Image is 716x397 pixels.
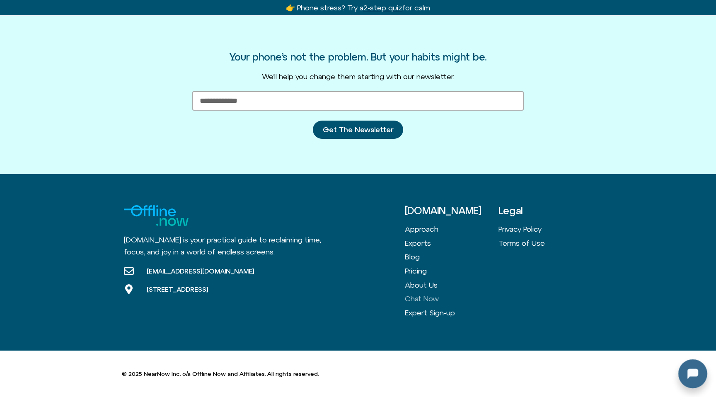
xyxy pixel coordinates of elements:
[405,264,498,278] a: Pricing
[405,205,498,216] h3: [DOMAIN_NAME]
[145,285,208,293] span: [STREET_ADDRESS]
[405,250,498,264] a: Blog
[405,306,498,320] a: Expert Sign-up
[122,370,319,378] p: © 2025 NearNow Inc. o/a Offline Now and Affiliates. All rights reserved.
[405,292,498,306] a: Chat Now
[363,3,402,12] u: 2-step quiz
[286,3,430,12] a: 👉 Phone stress? Try a2-step quizfor calm
[313,121,403,139] button: Get The Newsletter
[405,222,498,236] a: Approach
[230,51,486,62] h3: Your phone’s not the problem. But your habits might be.
[498,222,592,250] nav: Menu
[192,91,524,149] form: New Form
[323,126,393,134] span: Get The Newsletter
[124,266,254,276] a: [EMAIL_ADDRESS][DOMAIN_NAME]
[145,267,254,275] span: [EMAIL_ADDRESS][DOMAIN_NAME]
[405,236,498,250] a: Experts
[405,278,498,292] a: About Us
[262,72,454,81] span: We’ll help you change them starting with our newsletter.
[124,235,321,256] span: [DOMAIN_NAME] is your practical guide to reclaiming time, focus, and joy in a world of endless sc...
[678,359,707,388] iframe: Botpress
[405,222,498,320] nav: Menu
[124,284,254,294] a: [STREET_ADDRESS]
[498,205,592,216] h3: Legal
[124,205,189,226] img: Logo for Offline.now with the text "Offline" in blue and "Now" in Green.
[498,222,592,236] a: Privacy Policy
[498,236,592,250] a: Terms of Use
